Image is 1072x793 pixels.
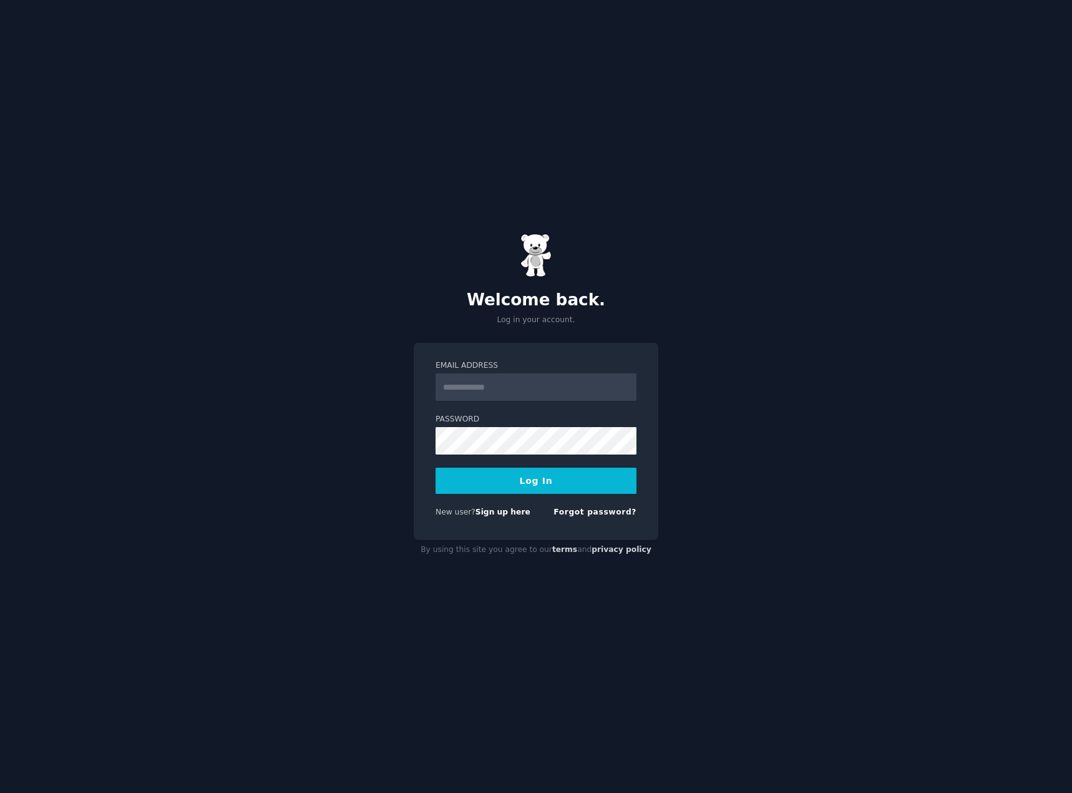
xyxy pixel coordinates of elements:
h2: Welcome back. [414,290,658,310]
button: Log In [436,468,636,494]
a: terms [552,545,577,554]
span: New user? [436,508,475,516]
a: privacy policy [592,545,651,554]
label: Password [436,414,636,425]
a: Sign up here [475,508,530,516]
a: Forgot password? [553,508,636,516]
div: By using this site you agree to our and [414,540,658,560]
p: Log in your account. [414,315,658,326]
img: Gummy Bear [520,234,552,277]
label: Email Address [436,360,636,372]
